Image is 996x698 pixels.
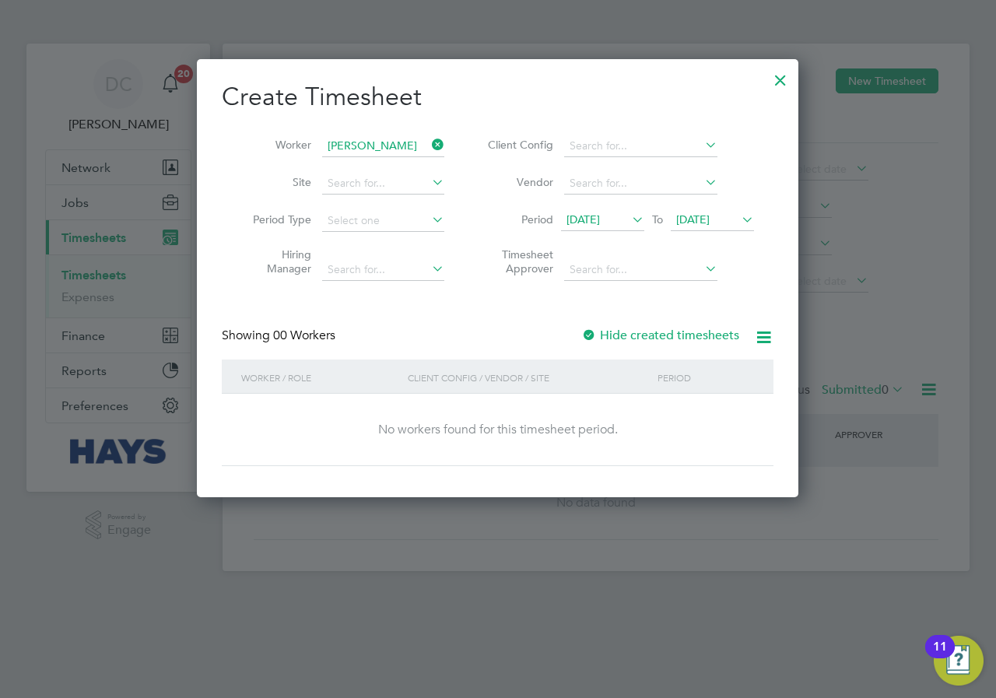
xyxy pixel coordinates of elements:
[222,328,338,344] div: Showing
[322,173,444,195] input: Search for...
[237,360,404,395] div: Worker / Role
[933,647,947,667] div: 11
[483,138,553,152] label: Client Config
[483,247,553,275] label: Timesheet Approver
[404,360,654,395] div: Client Config / Vendor / Site
[483,175,553,189] label: Vendor
[564,173,717,195] input: Search for...
[564,259,717,281] input: Search for...
[483,212,553,226] label: Period
[322,259,444,281] input: Search for...
[237,422,758,438] div: No workers found for this timesheet period.
[241,175,311,189] label: Site
[241,247,311,275] label: Hiring Manager
[934,636,984,686] button: Open Resource Center, 11 new notifications
[222,81,773,114] h2: Create Timesheet
[654,360,758,395] div: Period
[241,138,311,152] label: Worker
[676,212,710,226] span: [DATE]
[322,135,444,157] input: Search for...
[566,212,600,226] span: [DATE]
[647,209,668,230] span: To
[241,212,311,226] label: Period Type
[564,135,717,157] input: Search for...
[273,328,335,343] span: 00 Workers
[322,210,444,232] input: Select one
[581,328,739,343] label: Hide created timesheets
